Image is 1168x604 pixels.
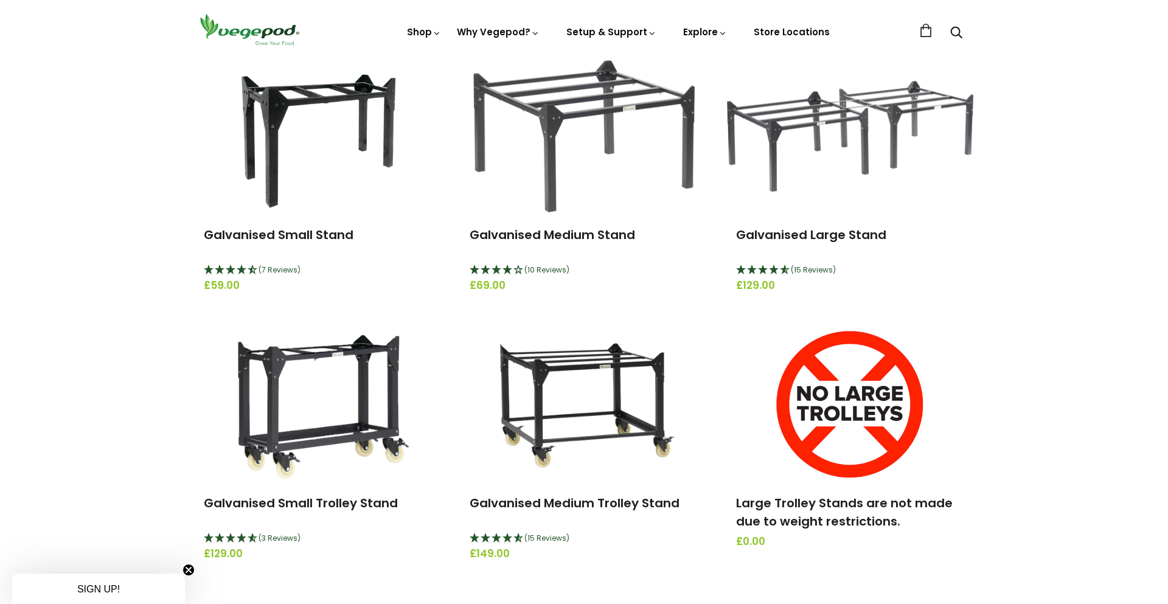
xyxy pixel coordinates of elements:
span: SIGN UP! [77,584,120,594]
a: Large Trolley Stands are not made due to weight restrictions. [736,495,953,530]
div: SIGN UP!Close teaser [12,574,185,604]
span: (7 Reviews) [259,265,301,275]
span: £0.00 [736,534,964,550]
img: Galvanised Small Trolley Stand [209,328,426,481]
div: 4.73 Stars - 15 Reviews [470,531,698,547]
span: £59.00 [204,278,432,294]
a: Galvanised Small Trolley Stand [204,495,398,512]
div: 4.1 Stars - 10 Reviews [470,263,698,279]
a: Setup & Support [566,26,656,38]
div: 4.67 Stars - 15 Reviews [736,263,964,279]
button: Close teaser [182,564,195,576]
div: 4.57 Stars - 7 Reviews [204,263,432,279]
span: (10 Reviews) [524,265,569,275]
span: (15 Reviews) [524,533,569,543]
a: Search [950,27,962,40]
a: Shop [407,26,441,38]
span: £129.00 [736,278,964,294]
img: Galvanised Small Stand [228,60,408,212]
a: Explore [683,26,727,38]
span: (3 Reviews) [259,533,301,543]
span: (15 Reviews) [791,265,836,275]
a: Galvanised Medium Stand [470,226,635,243]
span: £69.00 [470,278,698,294]
span: £129.00 [204,546,432,562]
div: 4.67 Stars - 3 Reviews [204,531,432,547]
a: Store Locations [754,26,830,38]
img: Galvanised Large Stand [727,81,973,192]
img: Large Trolley Stands are not made due to weight restrictions. [774,328,926,481]
img: Galvanised Medium Trolley Stand [475,328,692,481]
a: Galvanised Small Stand [204,226,353,243]
img: Vegepod [195,12,304,47]
span: £149.00 [470,546,698,562]
img: Galvanised Medium Stand [473,60,695,212]
a: Galvanised Medium Trolley Stand [470,495,680,512]
a: Galvanised Large Stand [736,226,886,243]
a: Why Vegepod? [457,26,540,38]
